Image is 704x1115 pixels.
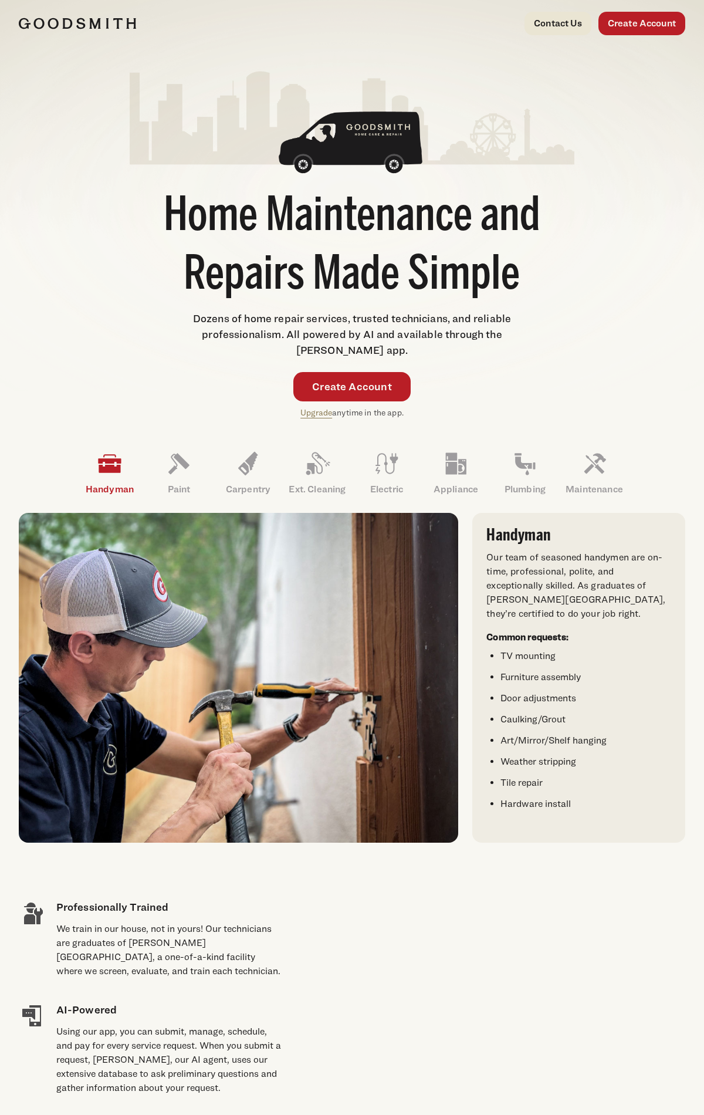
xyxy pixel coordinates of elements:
a: Ext. Cleaning [283,442,352,504]
a: Handyman [75,442,144,504]
li: Furniture assembly [500,670,671,684]
li: TV mounting [500,649,671,663]
a: Electric [352,442,421,504]
p: Handyman [75,482,144,496]
li: Weather stripping [500,755,671,769]
p: Paint [144,482,214,496]
img: A handyman in a cap and polo shirt using a hammer to work on a door frame. [19,513,458,843]
a: Upgrade [300,407,332,417]
li: Art/Mirror/Shelf hanging [500,734,671,748]
a: Plumbing [490,442,560,504]
p: Our team of seasoned handymen are on-time, professional, polite, and exceptionally skilled. As gr... [486,550,671,621]
span: Dozens of home repair services, trusted technicians, and reliable professionalism. All powered by... [193,312,511,356]
li: Caulking/Grout [500,712,671,727]
h4: AI-Powered [56,1002,283,1018]
a: Create Account [598,12,685,35]
h1: Home Maintenance and Repairs Made Simple [130,188,574,306]
h4: Professionally Trained [56,899,283,915]
li: Tile repair [500,776,671,790]
a: Contact Us [524,12,591,35]
a: Create Account [293,372,411,401]
h3: Handyman [486,527,671,543]
p: Maintenance [560,482,629,496]
li: Door adjustments [500,691,671,705]
p: Carpentry [214,482,283,496]
p: Electric [352,482,421,496]
div: Using our app, you can submit, manage, schedule, and pay for every service request. When you subm... [56,1025,283,1095]
a: Appliance [421,442,490,504]
li: Hardware install [500,797,671,811]
p: Appliance [421,482,490,496]
strong: Common requests: [486,631,568,643]
a: Paint [144,442,214,504]
p: Plumbing [490,482,560,496]
p: anytime in the app. [300,406,404,420]
div: We train in our house, not in yours! Our technicians are graduates of [PERSON_NAME][GEOGRAPHIC_DA... [56,922,283,978]
p: Ext. Cleaning [283,482,352,496]
img: Goodsmith [19,18,136,29]
a: Maintenance [560,442,629,504]
a: Carpentry [214,442,283,504]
